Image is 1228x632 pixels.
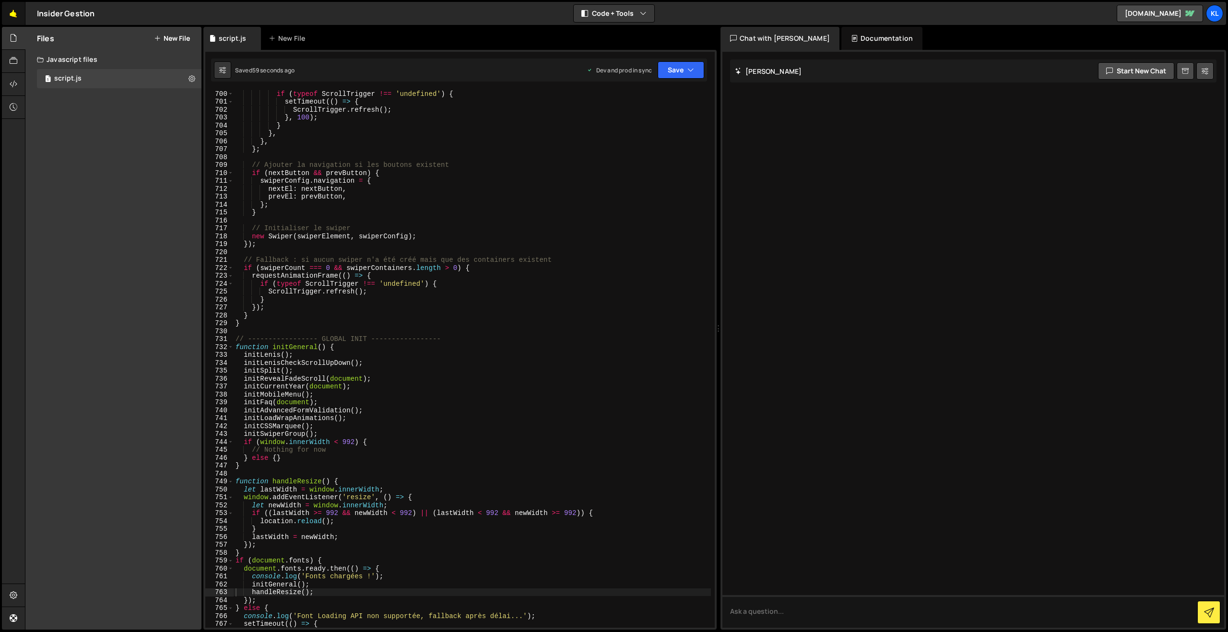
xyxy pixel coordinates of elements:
[205,193,234,201] div: 713
[205,209,234,217] div: 715
[2,2,25,25] a: 🤙
[37,69,201,88] div: 16456/44570.js
[205,90,234,98] div: 700
[205,335,234,343] div: 731
[205,367,234,375] div: 735
[219,34,246,43] div: script.js
[205,98,234,106] div: 701
[205,328,234,336] div: 730
[205,438,234,446] div: 744
[205,588,234,597] div: 763
[205,296,234,304] div: 726
[205,185,234,193] div: 712
[205,240,234,248] div: 719
[205,312,234,320] div: 728
[205,351,234,359] div: 733
[252,66,295,74] div: 59 seconds ago
[205,114,234,122] div: 703
[205,304,234,312] div: 727
[205,138,234,146] div: 706
[205,486,234,494] div: 750
[205,129,234,138] div: 705
[205,462,234,470] div: 747
[205,414,234,422] div: 741
[205,161,234,169] div: 709
[37,33,54,44] h2: Files
[205,177,234,185] div: 711
[205,153,234,162] div: 708
[205,533,234,541] div: 756
[37,8,94,19] div: Insider Gestion
[205,446,234,454] div: 745
[154,35,190,42] button: New File
[205,359,234,367] div: 734
[205,319,234,328] div: 729
[1206,5,1223,22] a: Kl
[205,343,234,351] div: 732
[205,288,234,296] div: 725
[205,565,234,573] div: 760
[205,478,234,486] div: 749
[841,27,922,50] div: Documentation
[205,280,234,288] div: 724
[205,256,234,264] div: 721
[205,217,234,225] div: 716
[45,76,51,83] span: 1
[205,502,234,510] div: 752
[1098,62,1174,80] button: Start new chat
[205,375,234,383] div: 736
[205,391,234,399] div: 738
[205,224,234,233] div: 717
[54,74,82,83] div: script.js
[205,581,234,589] div: 762
[205,470,234,478] div: 748
[735,67,802,76] h2: [PERSON_NAME]
[205,407,234,415] div: 740
[574,5,654,22] button: Code + Tools
[720,27,839,50] div: Chat with [PERSON_NAME]
[205,597,234,605] div: 764
[205,612,234,620] div: 766
[205,430,234,438] div: 743
[205,201,234,209] div: 714
[658,61,704,79] button: Save
[205,233,234,241] div: 718
[205,517,234,526] div: 754
[205,383,234,391] div: 737
[1117,5,1203,22] a: [DOMAIN_NAME]
[25,50,201,69] div: Javascript files
[205,264,234,272] div: 722
[205,454,234,462] div: 746
[205,541,234,549] div: 757
[205,248,234,257] div: 720
[205,620,234,628] div: 767
[205,106,234,114] div: 702
[205,169,234,177] div: 710
[205,272,234,280] div: 723
[205,604,234,612] div: 765
[205,145,234,153] div: 707
[205,549,234,557] div: 758
[205,422,234,431] div: 742
[205,557,234,565] div: 759
[235,66,295,74] div: Saved
[205,493,234,502] div: 751
[205,509,234,517] div: 753
[587,66,652,74] div: Dev and prod in sync
[269,34,309,43] div: New File
[205,122,234,130] div: 704
[205,573,234,581] div: 761
[205,398,234,407] div: 739
[205,525,234,533] div: 755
